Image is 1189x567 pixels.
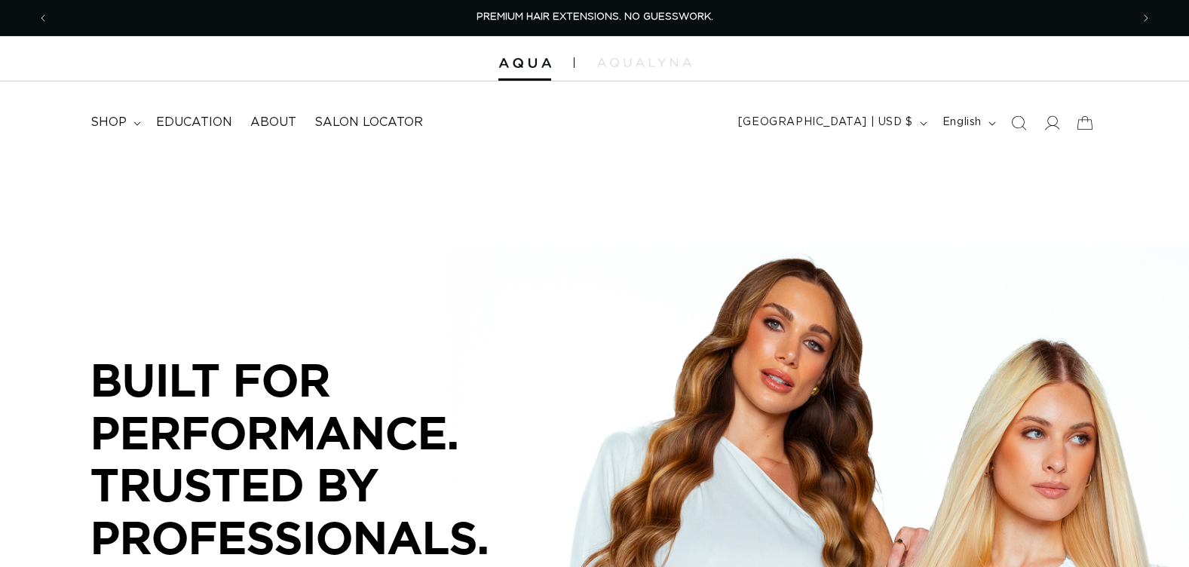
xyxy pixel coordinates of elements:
button: Next announcement [1129,4,1163,32]
span: [GEOGRAPHIC_DATA] | USD $ [738,115,913,130]
button: Previous announcement [26,4,60,32]
span: Salon Locator [314,115,423,130]
img: aqualyna.com [597,58,691,67]
span: About [250,115,296,130]
a: Education [147,106,241,139]
p: BUILT FOR PERFORMANCE. TRUSTED BY PROFESSIONALS. [90,354,543,563]
summary: Search [1002,106,1035,139]
span: English [942,115,982,130]
a: Salon Locator [305,106,432,139]
a: About [241,106,305,139]
summary: shop [81,106,147,139]
button: English [933,109,1002,137]
button: [GEOGRAPHIC_DATA] | USD $ [729,109,933,137]
img: Aqua Hair Extensions [498,58,551,69]
span: shop [90,115,127,130]
span: PREMIUM HAIR EXTENSIONS. NO GUESSWORK. [477,12,713,22]
span: Education [156,115,232,130]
